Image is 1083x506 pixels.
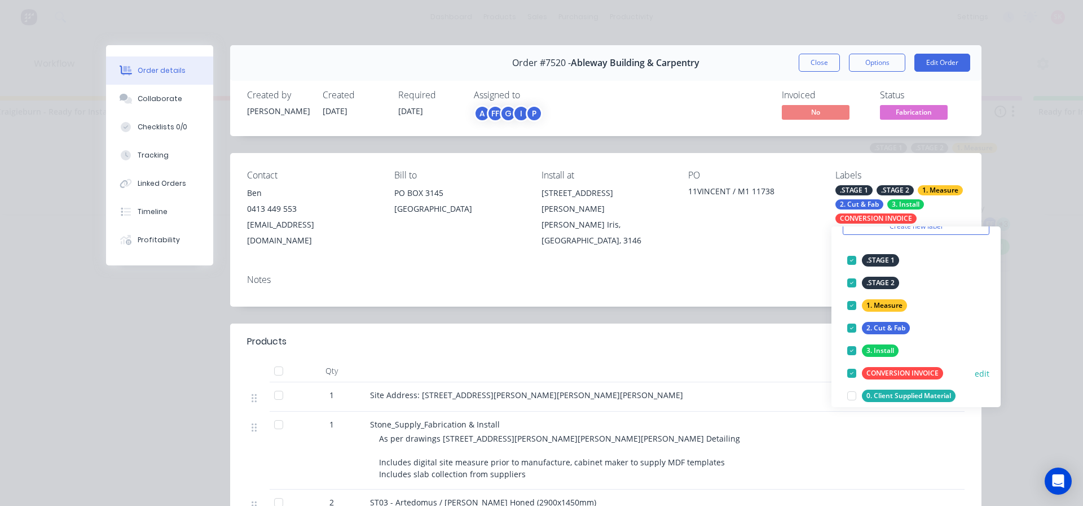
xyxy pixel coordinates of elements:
div: Ben [247,185,376,201]
button: Order details [106,56,213,85]
button: Linked Orders [106,169,213,198]
div: Products [247,335,287,348]
button: .STAGE 1 [843,252,904,268]
span: [DATE] [398,106,423,116]
div: Tracking [138,150,169,160]
div: Assigned to [474,90,587,101]
button: 3. Install [843,343,903,359]
div: PO BOX 3145 [394,185,523,201]
button: Tracking [106,141,213,169]
div: Qty [298,360,366,382]
div: CONVERSION INVOICE [862,367,943,380]
div: FF [487,105,504,122]
div: .STAGE 1 [862,254,899,267]
span: Fabrication [880,105,948,119]
button: Collaborate [106,85,213,113]
div: Notes [247,274,965,285]
div: [PERSON_NAME] Iris, [GEOGRAPHIC_DATA], 3146 [541,217,671,248]
div: 11VINCENT / M1 11738 [688,185,817,201]
span: No [782,105,849,119]
span: As per drawings [STREET_ADDRESS][PERSON_NAME][PERSON_NAME][PERSON_NAME] Detailing Includes digita... [379,433,740,479]
button: edit [975,368,989,380]
span: Ableway Building & Carpentry [571,58,699,68]
div: [STREET_ADDRESS][PERSON_NAME] [541,185,671,217]
button: Timeline [106,198,213,226]
span: 1 [329,418,334,430]
div: .STAGE 1 [835,185,873,195]
div: 3. Install [887,199,924,210]
button: Close [799,54,840,72]
button: Options [849,54,905,72]
button: Profitability [106,226,213,254]
div: Open Intercom Messenger [1045,468,1072,495]
div: 3. Install [862,344,899,357]
button: Fabrication [880,105,948,122]
div: Linked Orders [138,178,186,189]
div: [GEOGRAPHIC_DATA] [394,201,523,217]
div: Required [398,90,460,101]
button: CONVERSION INVOICE [843,365,948,381]
div: PO [688,170,817,181]
span: Order #7520 - [512,58,571,68]
div: Install at [541,170,671,181]
span: [DATE] [323,106,347,116]
div: [STREET_ADDRESS][PERSON_NAME][PERSON_NAME] Iris, [GEOGRAPHIC_DATA], 3146 [541,185,671,248]
button: 2. Cut & Fab [843,320,914,336]
span: Stone_Supply_Fabrication & Install [370,419,500,430]
div: A [474,105,491,122]
div: Timeline [138,207,168,217]
button: .STAGE 2 [843,275,904,291]
button: Create new label [843,218,989,235]
div: 2. Cut & Fab [835,199,883,210]
div: 0. Client Supplied Material [862,390,956,402]
div: Created by [247,90,309,101]
div: .STAGE 2 [877,185,914,195]
div: G [500,105,517,122]
div: Labels [835,170,965,181]
button: Edit Order [914,54,970,72]
button: AFFGIP [474,105,543,122]
div: Invoiced [782,90,866,101]
button: 1. Measure [843,298,912,313]
div: 1. Measure [862,299,907,312]
div: P [526,105,543,122]
div: 0413 449 553 [247,201,376,217]
div: 1. Measure [918,185,963,195]
div: CONVERSION INVOICE [835,213,917,224]
div: .STAGE 2 [862,277,899,289]
div: Contact [247,170,376,181]
button: 0. Client Supplied Material [843,388,960,404]
span: Site Address: [STREET_ADDRESS][PERSON_NAME][PERSON_NAME][PERSON_NAME] [370,390,683,400]
div: Checklists 0/0 [138,122,187,132]
div: [EMAIL_ADDRESS][DOMAIN_NAME] [247,217,376,248]
div: Order details [138,66,186,76]
div: [PERSON_NAME] [247,105,309,117]
div: Ben0413 449 553[EMAIL_ADDRESS][DOMAIN_NAME] [247,185,376,248]
span: 1 [329,389,334,401]
div: Status [880,90,965,101]
div: I [513,105,530,122]
div: 2. Cut & Fab [862,322,910,334]
button: Checklists 0/0 [106,113,213,141]
div: Bill to [394,170,523,181]
div: PO BOX 3145[GEOGRAPHIC_DATA] [394,185,523,221]
div: Profitability [138,235,180,245]
div: Collaborate [138,94,182,104]
div: Created [323,90,385,101]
